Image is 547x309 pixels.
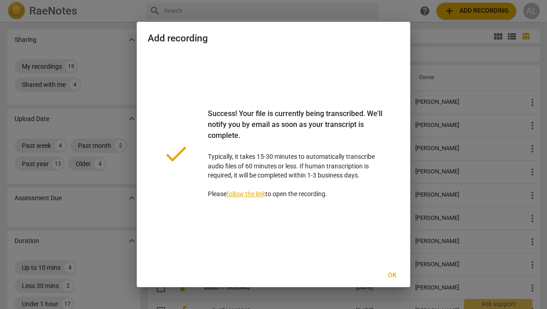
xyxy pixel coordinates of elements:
[208,108,385,152] div: Success! Your file is currently being transcribed. We'll notify you by email as soon as your tran...
[148,33,399,44] h2: Add recording
[377,267,407,284] button: Ok
[208,108,385,199] p: Typically, it takes 15-30 minutes to automatically transcribe audio files of 60 minutes or less. ...
[385,271,399,280] span: Ok
[162,140,190,167] span: done
[227,190,265,198] a: follow the link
